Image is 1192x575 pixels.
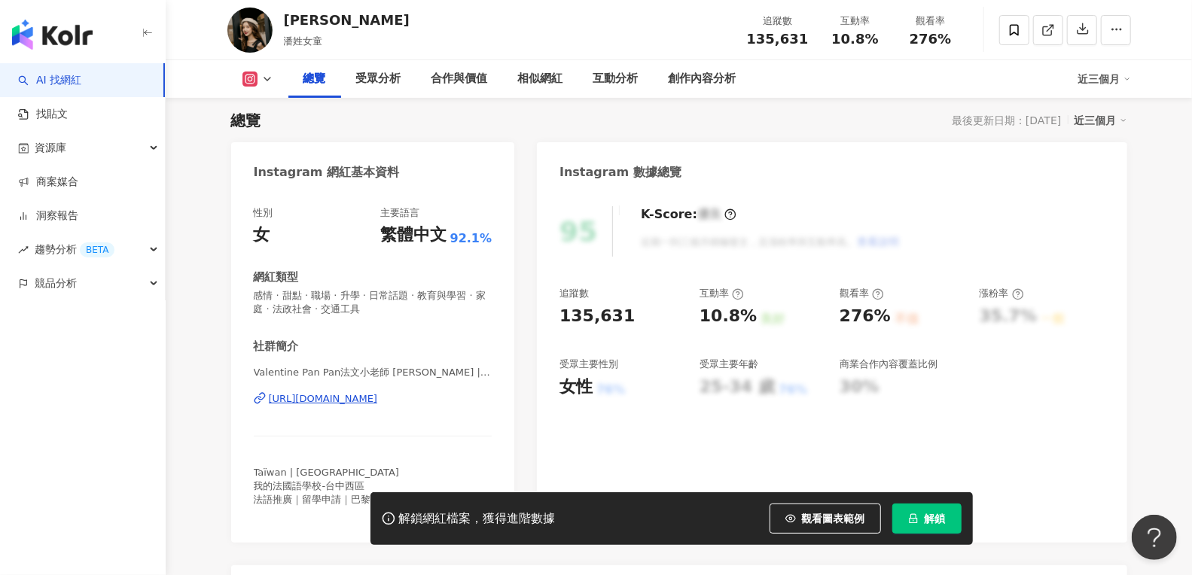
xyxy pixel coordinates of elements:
div: 追蹤數 [747,14,809,29]
div: 受眾主要年齡 [700,357,758,371]
div: 主要語言 [380,206,419,220]
span: rise [18,245,29,255]
div: 繁體中文 [380,224,447,247]
a: 洞察報告 [18,208,78,224]
div: 性別 [254,206,273,220]
div: K-Score : [641,206,736,223]
div: BETA [80,242,114,257]
div: 商業合作內容覆蓋比例 [840,357,937,371]
div: 10.8% [700,305,757,328]
div: 135,631 [559,305,635,328]
div: [PERSON_NAME] [284,11,410,29]
span: 觀看圖表範例 [802,513,865,525]
div: Instagram 網紅基本資料 [254,164,400,181]
div: [URL][DOMAIN_NAME] [269,392,378,406]
button: 觀看圖表範例 [770,504,881,534]
div: 近三個月 [1078,67,1131,91]
a: [URL][DOMAIN_NAME] [254,392,492,406]
div: 受眾分析 [356,70,401,88]
span: 競品分析 [35,266,77,300]
div: 總覽 [303,70,326,88]
div: 互動分析 [593,70,639,88]
span: 趨勢分析 [35,233,114,266]
button: 解鎖 [892,504,962,534]
div: 276% [840,305,891,328]
div: 漲粉率 [980,287,1024,300]
div: 互動率 [827,14,884,29]
div: 最後更新日期：[DATE] [952,114,1061,126]
div: 網紅類型 [254,269,299,285]
span: 解鎖 [925,513,946,525]
span: 感情 · 甜點 · 職場 · 升學 · 日常話題 · 教育與學習 · 家庭 · 法政社會 · 交通工具 [254,289,492,316]
div: 合作與價值 [431,70,488,88]
span: 92.1% [450,230,492,247]
a: 商案媒合 [18,175,78,190]
a: searchAI 找網紅 [18,73,81,88]
div: 觀看率 [840,287,884,300]
div: Instagram 數據總覽 [559,164,681,181]
div: 創作內容分析 [669,70,736,88]
div: 女性 [559,376,593,399]
div: 社群簡介 [254,339,299,354]
a: 找貼文 [18,107,68,122]
div: 互動率 [700,287,744,300]
span: 資源庫 [35,131,66,165]
span: lock [908,513,919,524]
div: 受眾主要性別 [559,357,618,371]
span: 276% [910,32,952,47]
div: 追蹤數 [559,287,589,300]
div: 總覽 [231,110,261,131]
span: 135,631 [747,31,809,47]
span: Taïwan | [GEOGRAPHIC_DATA] 我的法國語學校-台中西區 法語推廣｜留學申請｜巴黎月租 💌[EMAIL_ADDRESS][DOMAIN_NAME] @[DOMAIN_NAM... [254,467,437,546]
div: 近三個月 [1075,111,1127,130]
div: 解鎖網紅檔案，獲得進階數據 [399,511,556,527]
span: 10.8% [831,32,878,47]
div: 女 [254,224,270,247]
div: 相似網紅 [518,70,563,88]
div: 觀看率 [902,14,959,29]
span: Valentine Pan Pan法文小老師 [PERSON_NAME] | valentinepanpan [254,366,492,379]
img: logo [12,20,93,50]
span: 潘姓女童 [284,35,323,47]
img: KOL Avatar [227,8,273,53]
